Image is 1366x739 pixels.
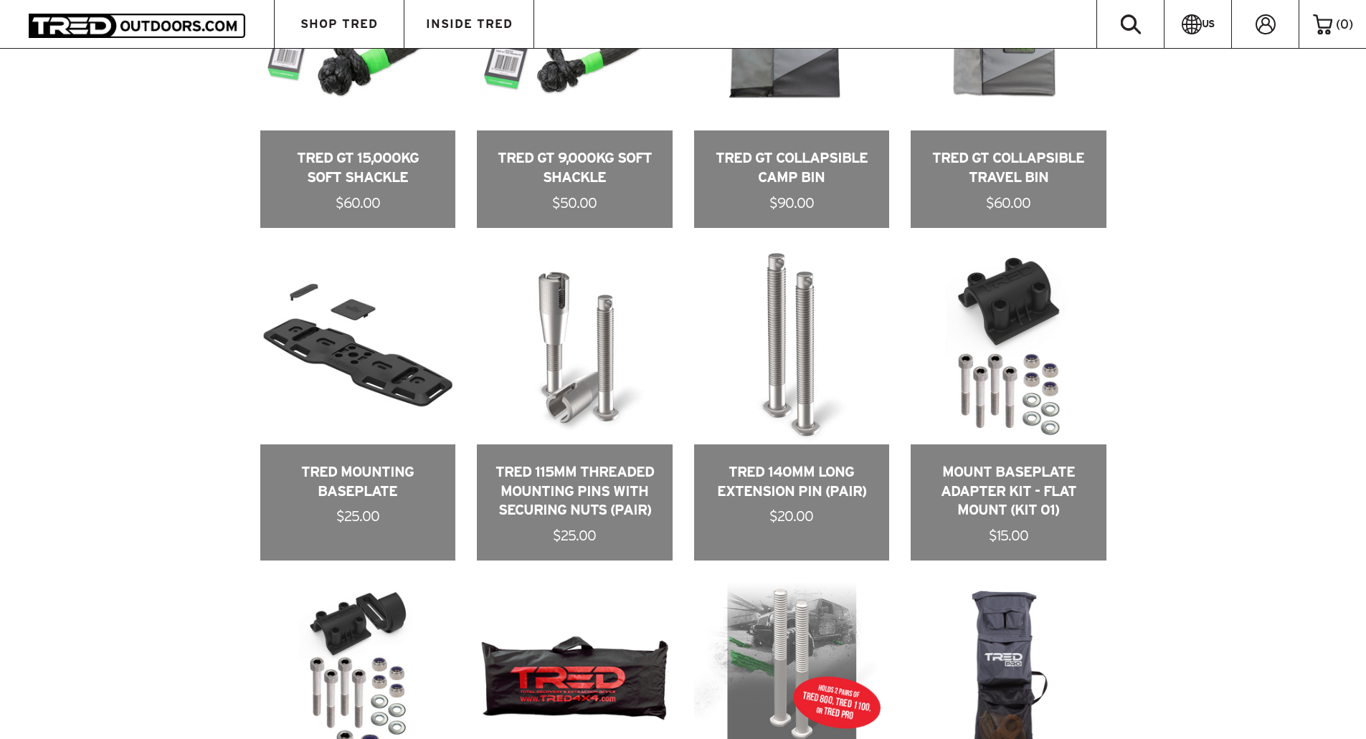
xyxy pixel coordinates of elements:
[1313,14,1332,34] img: cart-icon
[1340,17,1349,31] span: 0
[29,14,245,37] img: TRED Outdoors America
[300,18,378,30] span: SHOP TRED
[426,18,513,30] span: INSIDE TRED
[1336,18,1353,31] span: ( )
